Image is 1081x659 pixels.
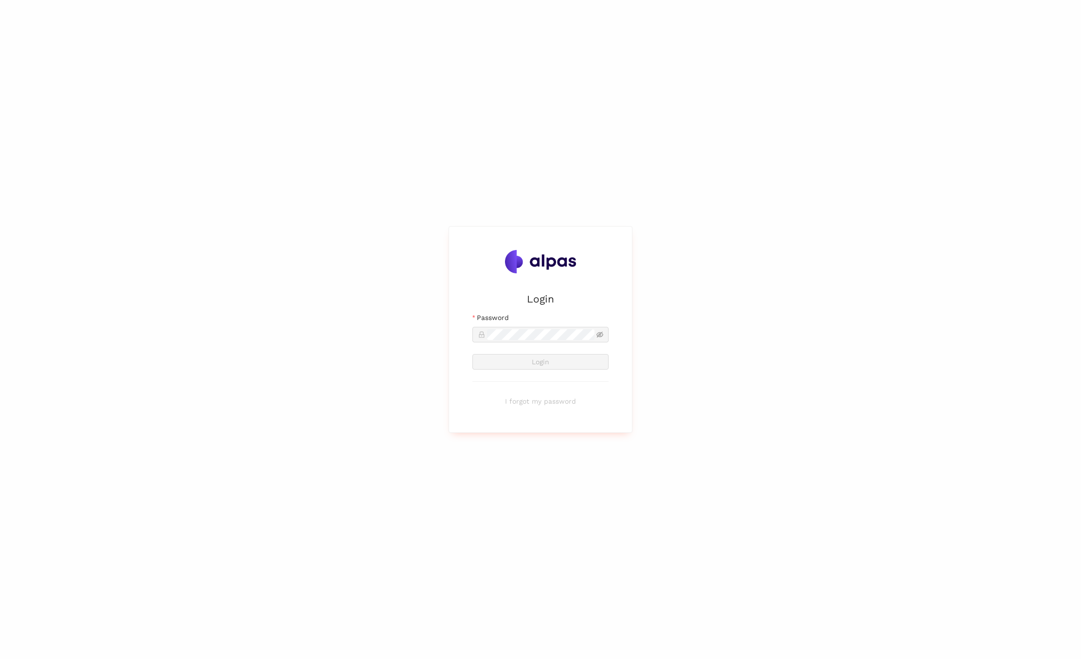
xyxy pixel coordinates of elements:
label: Password [472,312,509,323]
button: I forgot my password [472,393,609,409]
h2: Login [472,291,609,307]
span: eye-invisible [596,331,603,338]
span: lock [478,331,485,338]
button: Login [472,354,609,370]
img: Alpas.ai Logo [505,250,576,273]
input: Password [487,329,595,340]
